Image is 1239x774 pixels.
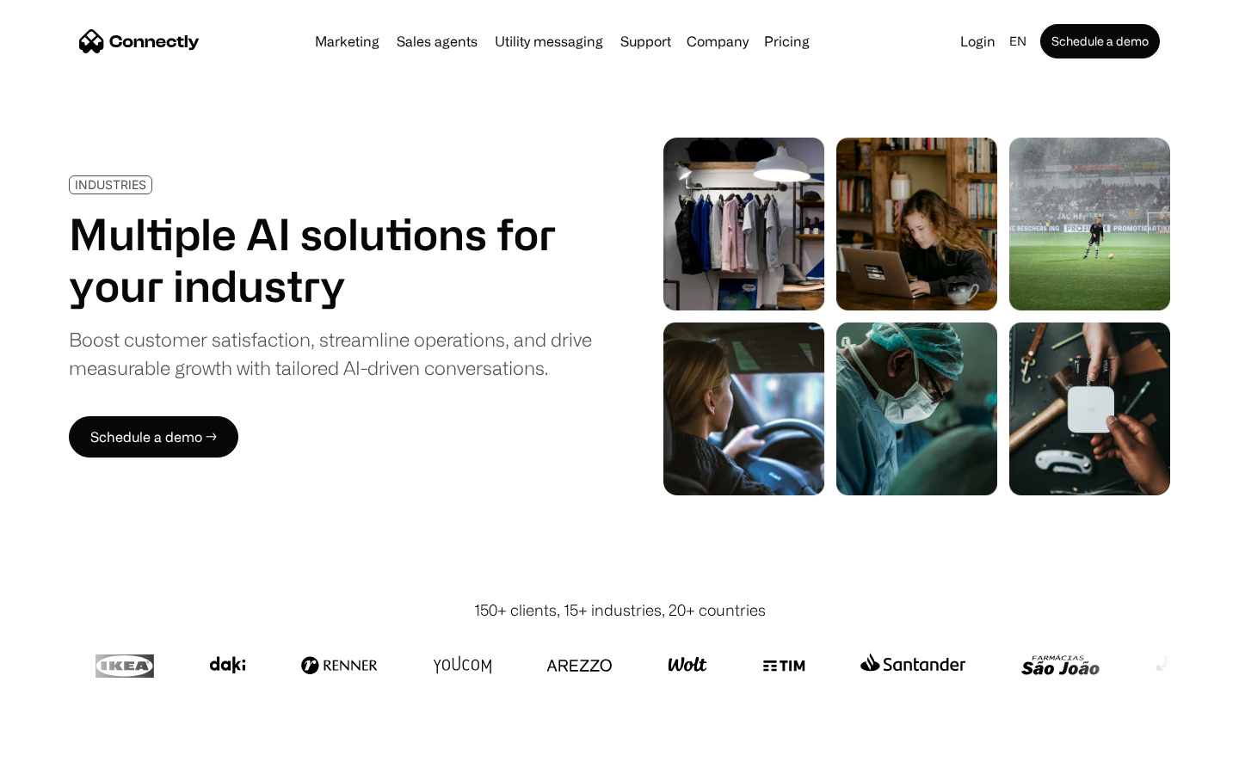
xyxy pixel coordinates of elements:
h1: Multiple AI solutions for your industry [69,208,592,311]
a: Schedule a demo → [69,416,238,458]
div: INDUSTRIES [75,178,146,191]
a: Support [613,34,678,48]
div: 150+ clients, 15+ industries, 20+ countries [474,599,766,622]
aside: Language selected: English [17,742,103,768]
a: Sales agents [390,34,484,48]
a: Marketing [308,34,386,48]
div: Company [681,29,754,53]
div: Company [687,29,749,53]
a: Schedule a demo [1040,24,1160,58]
div: Boost customer satisfaction, streamline operations, and drive measurable growth with tailored AI-... [69,325,592,382]
div: en [1002,29,1037,53]
a: home [79,28,200,54]
ul: Language list [34,744,103,768]
a: Login [953,29,1002,53]
div: en [1009,29,1026,53]
a: Utility messaging [488,34,610,48]
a: Pricing [757,34,817,48]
